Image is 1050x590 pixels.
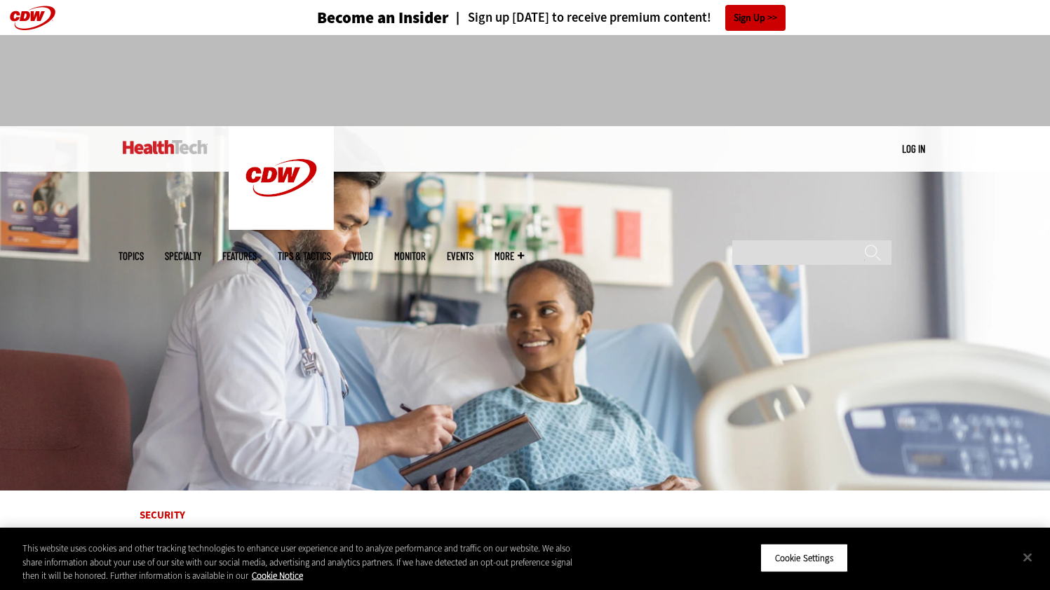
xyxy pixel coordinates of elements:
[902,142,925,155] a: Log in
[140,508,185,522] a: Security
[902,142,925,156] div: User menu
[264,10,449,26] a: Become an Insider
[317,10,449,26] h3: Become an Insider
[123,140,208,154] img: Home
[270,49,781,112] iframe: advertisement
[449,11,711,25] a: Sign up [DATE] to receive premium content!
[119,251,144,261] span: Topics
[165,251,201,261] span: Specialty
[222,251,257,261] a: Features
[229,219,334,233] a: CDW
[394,251,426,261] a: MonITor
[278,251,331,261] a: Tips & Tactics
[760,543,848,572] button: Cookie Settings
[229,126,334,230] img: Home
[22,542,577,583] div: This website uses cookies and other tracking technologies to enhance user experience and to analy...
[447,251,473,261] a: Events
[252,570,303,582] a: More information about your privacy
[1012,542,1043,572] button: Close
[352,251,373,261] a: Video
[725,5,786,31] a: Sign Up
[494,251,524,261] span: More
